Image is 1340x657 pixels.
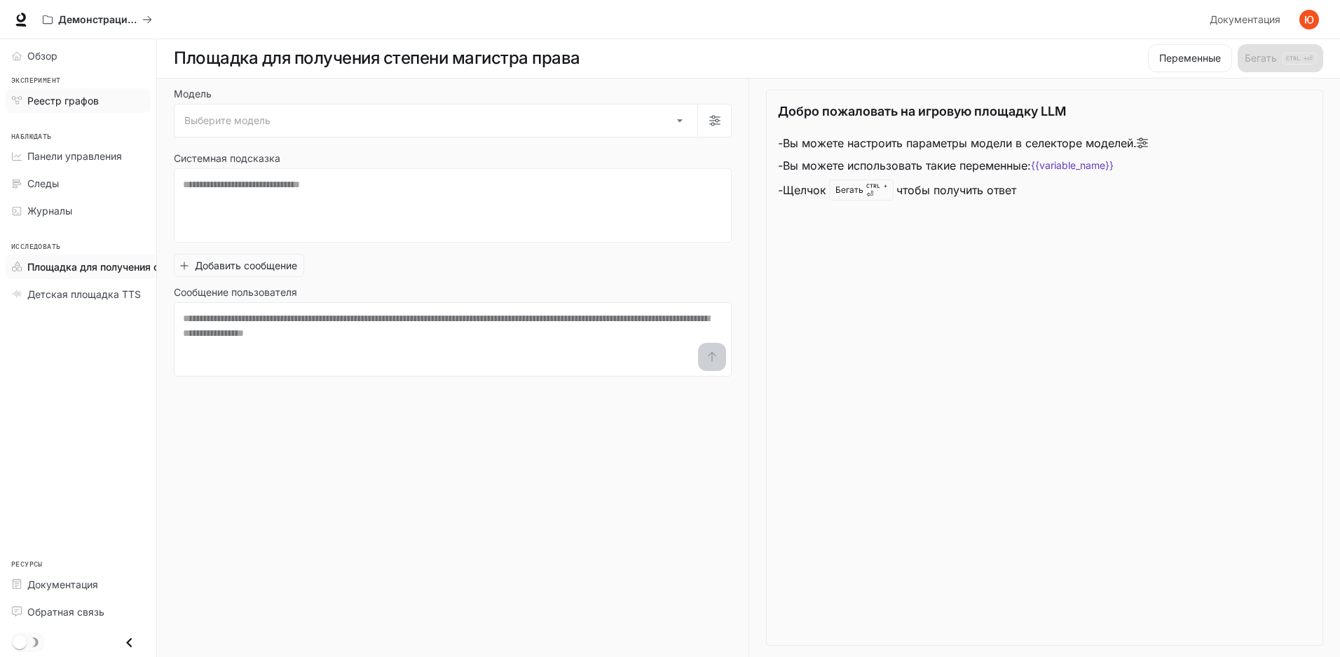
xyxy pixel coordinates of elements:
[114,628,145,657] button: Закрыть ящик
[778,183,783,197] font: -
[6,198,151,223] a: Журналы
[778,158,783,172] font: -
[783,158,1031,172] font: Вы можете использовать такие переменные:
[13,634,27,649] span: Переключение темного режима
[783,136,1137,150] font: Вы можете настроить параметры модели в селекторе моделей.
[6,572,151,597] a: Документация
[11,560,43,569] font: Ресурсы
[27,95,99,107] font: Реестр графов
[58,13,313,25] font: Демонстрации искусственного интеллекта в мире
[11,76,60,85] font: Эксперимент
[6,255,278,279] a: Площадка для получения степени магистра права
[896,183,1016,197] font: чтобы получить ответ
[27,50,57,62] font: Обзор
[6,600,151,624] a: Обратная связь
[1299,10,1319,29] img: Аватар пользователя
[6,282,151,306] a: Детская площадка TTS
[27,150,122,162] font: Панели управления
[175,104,697,137] div: Выберите модель
[1159,52,1221,64] font: Переменные
[174,48,580,68] font: Площадка для получения степени магистра права
[11,242,60,251] font: Исследовать
[778,136,783,150] font: -
[778,104,1066,118] font: Добро пожаловать на игровую площадку LLM
[783,183,826,197] font: Щелчок
[184,114,271,126] font: Выберите модель
[27,205,72,217] font: Журналы
[1210,13,1280,25] font: Документация
[6,43,151,68] a: Обзор
[6,88,151,113] a: Реестр графов
[27,261,272,273] font: Площадка для получения степени магистра права
[174,254,304,277] button: Добавить сообщение
[1204,6,1290,34] a: Документация
[174,286,297,298] font: Сообщение пользователя
[174,152,280,164] font: Системная подсказка
[11,132,52,141] font: Наблюдать
[36,6,158,34] button: Все рабочие пространства
[866,182,887,189] font: CTRL +
[6,171,151,196] a: Следы
[195,259,297,271] font: Добавить сообщение
[6,144,151,168] a: Панели управления
[27,578,98,590] font: Документация
[866,189,873,199] font: ⏎
[835,184,863,195] font: Бегать
[27,288,141,300] font: Детская площадка TTS
[1295,6,1323,34] button: Аватар пользователя
[1031,158,1114,172] code: {{variable_name}}
[27,177,59,189] font: Следы
[174,88,212,100] font: Модель
[1148,44,1232,72] button: Переменные
[27,606,104,618] font: Обратная связь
